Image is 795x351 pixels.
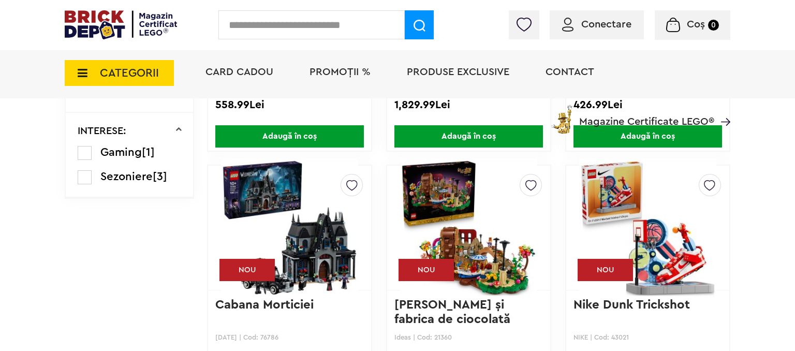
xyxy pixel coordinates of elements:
span: Adaugă în coș [394,125,543,148]
small: 0 [708,20,719,31]
a: Adaugă în coș [566,125,729,148]
a: Nike Dunk Trickshot [573,299,690,311]
img: Willy Wonka şi fabrica de ciocolată [400,155,537,300]
a: Cabana Morticiei [215,299,314,311]
a: Card Cadou [205,67,273,77]
img: Nike Dunk Trickshot [579,155,716,300]
img: Cabana Morticiei [221,155,358,300]
a: Produse exclusive [407,67,509,77]
div: NOU [578,259,633,281]
a: Adaugă în coș [387,125,550,148]
a: Contact [546,67,594,77]
span: Magazine Certificate LEGO® [579,103,714,127]
span: Conectare [581,19,631,30]
a: Adaugă în coș [208,125,371,148]
span: Sezoniere [100,171,153,182]
div: NOU [399,259,454,281]
span: Gaming [100,147,142,158]
span: Adaugă în coș [573,125,722,148]
p: NIKE | Cod: 43021 [573,333,722,341]
span: [3] [153,171,167,182]
span: CATEGORII [100,67,159,79]
div: NOU [219,259,275,281]
a: [PERSON_NAME] şi fabrica de ciocolată [394,299,510,326]
p: [DATE] | Cod: 76786 [215,333,364,341]
a: PROMOȚII % [310,67,371,77]
p: Ideas | Cod: 21360 [394,333,543,341]
a: Conectare [562,19,631,30]
span: [1] [142,147,155,158]
span: Coș [687,19,705,30]
a: Magazine Certificate LEGO® [714,103,730,113]
span: Adaugă în coș [215,125,364,148]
